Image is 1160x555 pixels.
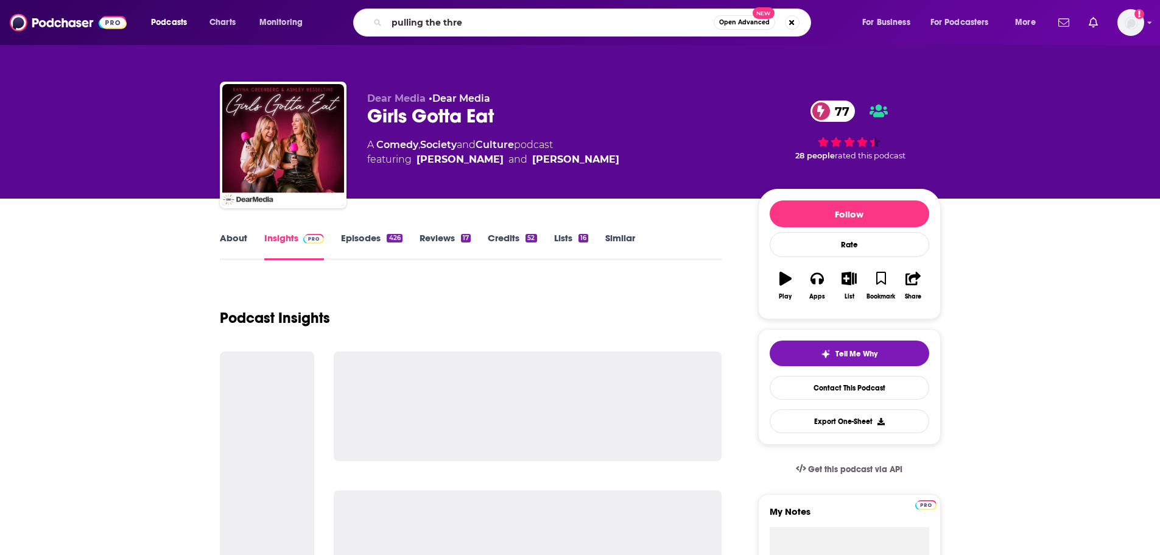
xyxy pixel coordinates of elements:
div: 16 [578,234,588,242]
span: , [418,139,420,150]
button: Share [897,264,929,308]
button: Open AdvancedNew [714,15,775,30]
a: Comedy [376,139,418,150]
button: open menu [923,13,1007,32]
img: Podchaser Pro [303,234,325,244]
a: InsightsPodchaser Pro [264,232,325,260]
a: [PERSON_NAME] [532,152,619,167]
a: Society [420,139,457,150]
div: Bookmark [866,293,895,300]
span: Get this podcast via API [808,464,902,475]
span: and [508,152,527,167]
div: Rate [770,232,929,257]
span: 28 people [795,151,835,160]
span: rated this podcast [835,151,905,160]
span: Open Advanced [719,19,770,26]
span: Monitoring [259,14,303,31]
div: Play [779,293,792,300]
a: Lists16 [554,232,588,260]
span: • [429,93,490,104]
a: Charts [202,13,243,32]
span: More [1015,14,1036,31]
a: About [220,232,247,260]
span: Logged in as SimonElement [1117,9,1144,36]
a: 77 [810,101,856,122]
a: Show notifications dropdown [1053,12,1074,33]
div: 426 [387,234,402,242]
button: Show profile menu [1117,9,1144,36]
button: open menu [251,13,318,32]
a: Episodes426 [341,232,402,260]
img: User Profile [1117,9,1144,36]
span: Dear Media [367,93,426,104]
span: 77 [823,101,856,122]
img: Podchaser - Follow, Share and Rate Podcasts [10,11,127,34]
a: Dear Media [432,93,490,104]
img: Podchaser Pro [915,500,937,510]
button: Bookmark [865,264,897,308]
span: featuring [367,152,619,167]
span: New [753,7,775,19]
button: Apps [801,264,833,308]
button: Follow [770,200,929,227]
a: [PERSON_NAME] [417,152,504,167]
button: open menu [1007,13,1051,32]
button: open menu [854,13,926,32]
input: Search podcasts, credits, & more... [387,13,714,32]
button: Export One-Sheet [770,409,929,433]
span: Podcasts [151,14,187,31]
div: Search podcasts, credits, & more... [365,9,823,37]
div: Apps [809,293,825,300]
div: 77 28 peoplerated this podcast [758,93,941,168]
h1: Podcast Insights [220,309,330,327]
button: Play [770,264,801,308]
img: tell me why sparkle [821,349,831,359]
a: Show notifications dropdown [1084,12,1103,33]
span: For Business [862,14,910,31]
a: Get this podcast via API [786,454,913,484]
button: open menu [142,13,203,32]
button: tell me why sparkleTell Me Why [770,341,929,366]
div: 17 [461,234,471,242]
span: Charts [209,14,236,31]
span: For Podcasters [930,14,989,31]
a: Culture [476,139,514,150]
label: My Notes [770,506,929,527]
a: Credits52 [488,232,536,260]
svg: Add a profile image [1134,9,1144,19]
button: List [833,264,865,308]
a: Similar [605,232,635,260]
span: Tell Me Why [835,349,877,359]
a: Pro website [915,498,937,510]
div: 52 [526,234,536,242]
div: A podcast [367,138,619,167]
div: Share [905,293,921,300]
div: List [845,293,854,300]
span: and [457,139,476,150]
a: Contact This Podcast [770,376,929,400]
img: Girls Gotta Eat [222,84,344,206]
a: Reviews17 [420,232,471,260]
